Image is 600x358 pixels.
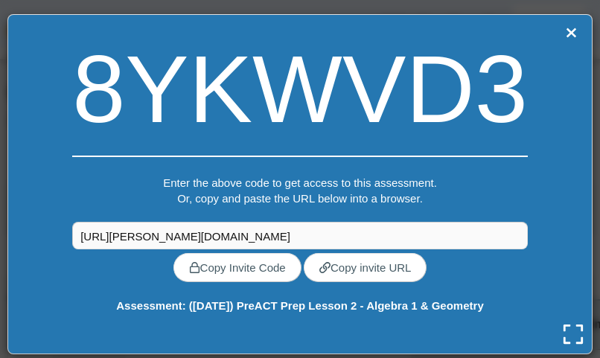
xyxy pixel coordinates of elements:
div: 8YKWVD3 [72,22,528,156]
a: Close [561,22,581,43]
div: Enter the above code to get access to this assessment. Or, copy and paste the URL below into a br... [72,175,528,222]
a: Copy Invite Code [173,253,301,282]
a: Copy invite URL [304,253,427,282]
b: Assessment: ([DATE]) PreACT Prep Lesson 2 - Algebra 1 & Geometry [116,299,483,312]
